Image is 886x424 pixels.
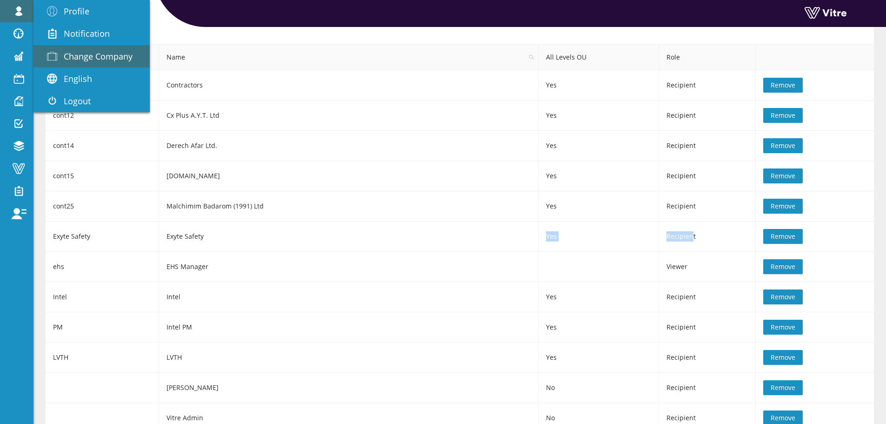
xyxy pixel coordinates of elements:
[666,202,696,210] span: Recipient
[771,413,795,423] span: Remove
[666,323,696,331] span: Recipient
[159,191,538,222] td: Malchimim Badarom (1991) Ltd
[666,292,696,301] span: Recipient
[53,323,63,331] span: PM
[159,45,538,70] span: Name
[33,45,150,67] a: Change Company
[771,292,795,302] span: Remove
[763,168,803,183] button: Remove
[763,259,803,274] button: Remove
[539,70,660,101] td: Yes
[771,262,795,272] span: Remove
[763,108,803,123] button: Remove
[666,383,696,392] span: Recipient
[159,373,538,403] td: [PERSON_NAME]
[64,28,110,39] span: Notification
[539,45,660,70] th: All Levels OU
[53,171,74,180] span: cont15
[763,320,803,335] button: Remove
[539,343,660,373] td: Yes
[53,232,90,241] span: Exyte Safety
[771,383,795,393] span: Remove
[666,232,696,241] span: Recipient
[666,353,696,362] span: Recipient
[525,45,538,70] span: search
[771,141,795,151] span: Remove
[666,262,687,271] span: Viewer
[53,111,74,120] span: cont12
[771,110,795,121] span: Remove
[539,101,660,131] td: Yes
[539,282,660,312] td: Yes
[159,343,538,373] td: LVTH
[53,292,67,301] span: Intel
[45,19,874,44] div: Form users
[159,282,538,312] td: Intel
[64,6,89,17] span: Profile
[771,231,795,242] span: Remove
[64,51,133,62] span: Change Company
[159,252,538,282] td: EHS Manager
[539,312,660,343] td: Yes
[539,131,660,161] td: Yes
[64,95,91,107] span: Logout
[539,222,660,252] td: Yes
[33,90,150,112] a: Logout
[539,161,660,191] td: Yes
[53,262,64,271] span: ehs
[159,101,538,131] td: Cx Plus A.Y.T. Ltd
[763,199,803,214] button: Remove
[666,413,696,422] span: Recipient
[539,373,660,403] td: No
[771,352,795,363] span: Remove
[159,222,538,252] td: Exyte Safety
[771,201,795,211] span: Remove
[771,322,795,332] span: Remove
[159,70,538,101] td: Contractors
[53,353,68,362] span: LVTH
[763,138,803,153] button: Remove
[666,111,696,120] span: Recipient
[763,78,803,93] button: Remove
[666,171,696,180] span: Recipient
[771,80,795,90] span: Remove
[529,54,534,60] span: search
[159,161,538,191] td: [DOMAIN_NAME]
[159,312,538,343] td: Intel PM
[53,141,74,150] span: cont14
[763,350,803,365] button: Remove
[659,45,756,70] th: Role
[53,202,74,210] span: cont25
[33,67,150,90] a: English
[763,380,803,395] button: Remove
[666,141,696,150] span: Recipient
[666,81,696,89] span: Recipient
[539,191,660,222] td: Yes
[763,289,803,304] button: Remove
[33,22,150,45] a: Notification
[64,73,92,84] span: English
[159,131,538,161] td: Derech Afar Ltd.
[771,171,795,181] span: Remove
[763,229,803,244] button: Remove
